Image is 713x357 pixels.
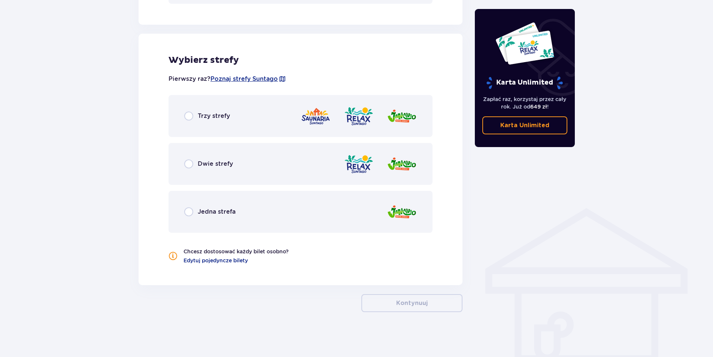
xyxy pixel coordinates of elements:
p: Karta Unlimited [486,76,564,89]
span: 649 zł [530,104,547,110]
h2: Wybierz strefy [169,55,433,66]
p: Chcesz dostosować każdy bilet osobno? [183,248,289,255]
img: Dwie karty całoroczne do Suntago z napisem 'UNLIMITED RELAX', na białym tle z tropikalnymi liśćmi... [495,22,555,65]
a: Poznaj strefy Suntago [210,75,278,83]
img: Saunaria [301,106,331,127]
a: Edytuj pojedyncze bilety [183,257,248,264]
p: Kontynuuj [396,299,428,307]
span: Dwie strefy [198,160,233,168]
img: Jamango [387,153,417,175]
button: Kontynuuj [361,294,462,312]
p: Zapłać raz, korzystaj przez cały rok. Już od ! [482,95,568,110]
img: Jamango [387,106,417,127]
span: Jedna strefa [198,208,236,216]
span: Trzy strefy [198,112,230,120]
p: Pierwszy raz? [169,75,286,83]
img: Jamango [387,201,417,223]
img: Relax [344,153,374,175]
p: Karta Unlimited [500,121,549,129]
a: Karta Unlimited [482,116,568,134]
img: Relax [344,106,374,127]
